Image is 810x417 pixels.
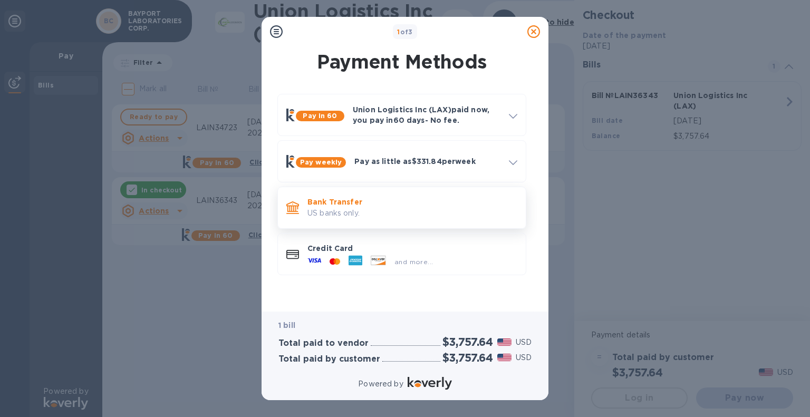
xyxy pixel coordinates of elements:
h3: Total paid to vendor [278,338,369,348]
h1: Payment Methods [275,51,528,73]
p: Bank Transfer [307,197,517,207]
p: Powered by [358,379,403,390]
b: Pay weekly [300,158,342,166]
p: Union Logistics Inc (LAX) paid now, you pay in 60 days - No fee. [353,104,500,125]
p: USD [516,352,532,363]
p: USD [516,337,532,348]
p: US banks only. [307,208,517,219]
b: of 3 [397,28,413,36]
img: Logo [408,377,452,390]
img: USD [497,338,512,346]
h2: $3,757.64 [442,351,493,364]
img: USD [497,354,512,361]
h3: Total paid by customer [278,354,380,364]
p: Credit Card [307,243,517,254]
h2: $3,757.64 [442,335,493,348]
b: 1 bill [278,321,295,329]
span: and more... [394,258,433,266]
b: Pay in 60 [303,112,337,120]
p: Pay as little as $331.84 per week [354,156,500,167]
span: 1 [397,28,400,36]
